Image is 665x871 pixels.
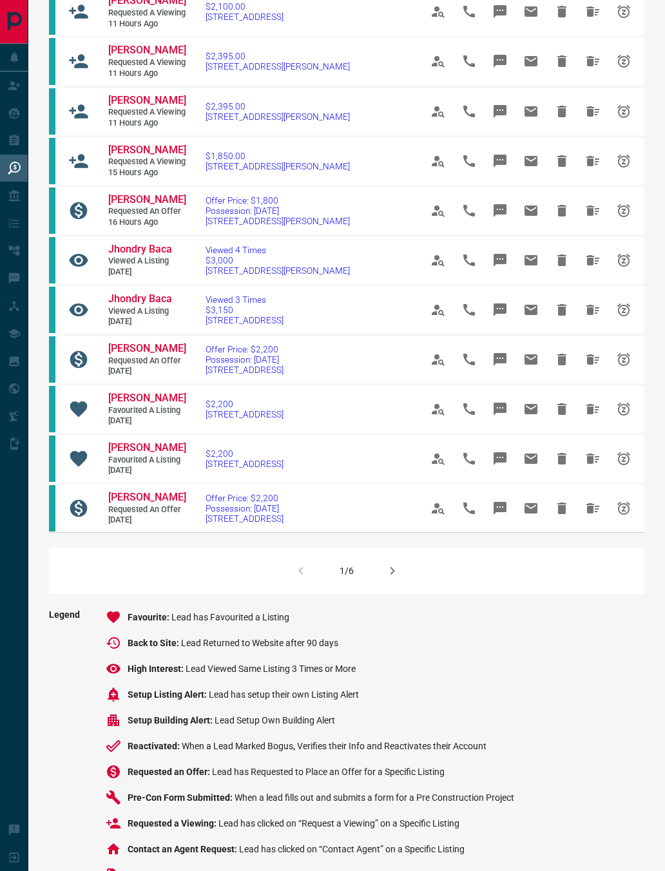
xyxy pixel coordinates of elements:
span: 11 hours ago [108,68,186,79]
span: Lead has clicked on “Request a Viewing” on a Specific Listing [218,818,459,828]
span: Viewed 3 Times [206,294,284,305]
span: [STREET_ADDRESS] [206,513,284,524]
a: [PERSON_NAME] [108,44,186,57]
div: 1/6 [340,566,354,576]
span: [DATE] [108,515,186,526]
span: [PERSON_NAME] [108,491,186,503]
span: [STREET_ADDRESS] [206,365,284,375]
span: 16 hours ago [108,217,186,228]
span: Message [485,46,516,77]
span: Lead Returned to Website after 90 days [181,638,338,648]
span: Snooze [608,394,639,425]
span: View Profile [423,344,454,375]
span: View Profile [423,146,454,177]
span: Email [516,195,546,226]
span: Snooze [608,344,639,375]
span: Call [454,394,485,425]
span: [DATE] [108,316,186,327]
span: High Interest [128,664,186,674]
span: Call [454,195,485,226]
span: $3,000 [206,255,350,265]
span: Call [454,493,485,524]
span: Hide [546,394,577,425]
span: Possession: [DATE] [206,354,284,365]
span: Message [485,96,516,127]
span: Back to Site [128,638,181,648]
span: Hide [546,493,577,524]
span: [STREET_ADDRESS][PERSON_NAME] [206,265,350,276]
span: Lead Viewed Same Listing 3 Times or More [186,664,356,674]
span: Requested a Viewing [108,8,186,19]
span: Hide [546,443,577,474]
span: $2,200 [206,399,284,409]
span: Message [485,146,516,177]
span: Snooze [608,294,639,325]
span: View Profile [423,443,454,474]
span: [STREET_ADDRESS][PERSON_NAME] [206,216,350,226]
span: Hide All from Jhondry Baca [577,294,608,325]
span: Requested an Offer [128,767,212,777]
span: Hide [546,344,577,375]
span: Lead has setup their own Listing Alert [209,689,359,700]
span: Email [516,96,546,127]
span: Call [454,146,485,177]
a: [PERSON_NAME] [108,144,186,157]
span: [STREET_ADDRESS] [206,12,284,22]
span: View Profile [423,493,454,524]
div: condos.ca [49,287,55,333]
span: Message [485,195,516,226]
span: Lead has clicked on “Contact Agent” on a Specific Listing [239,844,465,854]
div: condos.ca [49,88,55,135]
span: [DATE] [108,267,186,278]
a: [PERSON_NAME] [108,491,186,504]
span: Setup Listing Alert [128,689,209,700]
a: Offer Price: $1,800Possession: [DATE][STREET_ADDRESS][PERSON_NAME] [206,195,350,226]
span: Hide All from Yousef Alibrahim [577,493,608,524]
a: $2,395.00[STREET_ADDRESS][PERSON_NAME] [206,51,350,72]
span: Setup Building Alert [128,715,215,725]
span: Call [454,245,485,276]
a: [PERSON_NAME] [108,441,186,455]
a: $2,395.00[STREET_ADDRESS][PERSON_NAME] [206,101,350,122]
span: Possession: [DATE] [206,503,284,513]
span: Hide All from Pranay Vaidya [577,96,608,127]
span: [STREET_ADDRESS] [206,409,284,419]
span: 11 hours ago [108,118,186,129]
a: Offer Price: $2,200Possession: [DATE][STREET_ADDRESS] [206,493,284,524]
span: Favourited a Listing [108,405,186,416]
span: [STREET_ADDRESS][PERSON_NAME] [206,161,350,171]
span: [PERSON_NAME] [108,392,186,404]
a: $2,100.00[STREET_ADDRESS] [206,1,284,22]
span: Offer Price: $2,200 [206,493,284,503]
span: Requested a Viewing [108,57,186,68]
span: Offer Price: $1,800 [206,195,350,206]
span: Snooze [608,195,639,226]
span: Hide All from Parvin Jafarli [577,146,608,177]
span: Jhondry Baca [108,292,172,305]
span: Hide All from Pranay Vaidya [577,46,608,77]
span: Pre-Con Form Submitted [128,792,235,803]
span: [DATE] [108,465,186,476]
span: Viewed a Listing [108,306,186,317]
a: [PERSON_NAME] [108,193,186,207]
span: 15 hours ago [108,167,186,178]
span: Call [454,96,485,127]
div: condos.ca [49,237,55,283]
span: [STREET_ADDRESS] [206,459,284,469]
span: Snooze [608,245,639,276]
span: Reactivated [128,741,182,751]
span: $3,150 [206,305,284,315]
div: condos.ca [49,336,55,383]
span: Message [485,294,516,325]
span: Viewed a Listing [108,256,186,267]
span: $1,850.00 [206,151,350,161]
span: Possession: [DATE] [206,206,350,216]
span: Contact an Agent Request [128,844,239,854]
span: Email [516,344,546,375]
span: Offer Price: $2,200 [206,344,284,354]
span: Requested a Viewing [108,107,186,118]
span: 11 hours ago [108,19,186,30]
span: Hide All from Parvin Jafarli [577,195,608,226]
div: condos.ca [49,386,55,432]
a: Offer Price: $2,200Possession: [DATE][STREET_ADDRESS] [206,344,284,375]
